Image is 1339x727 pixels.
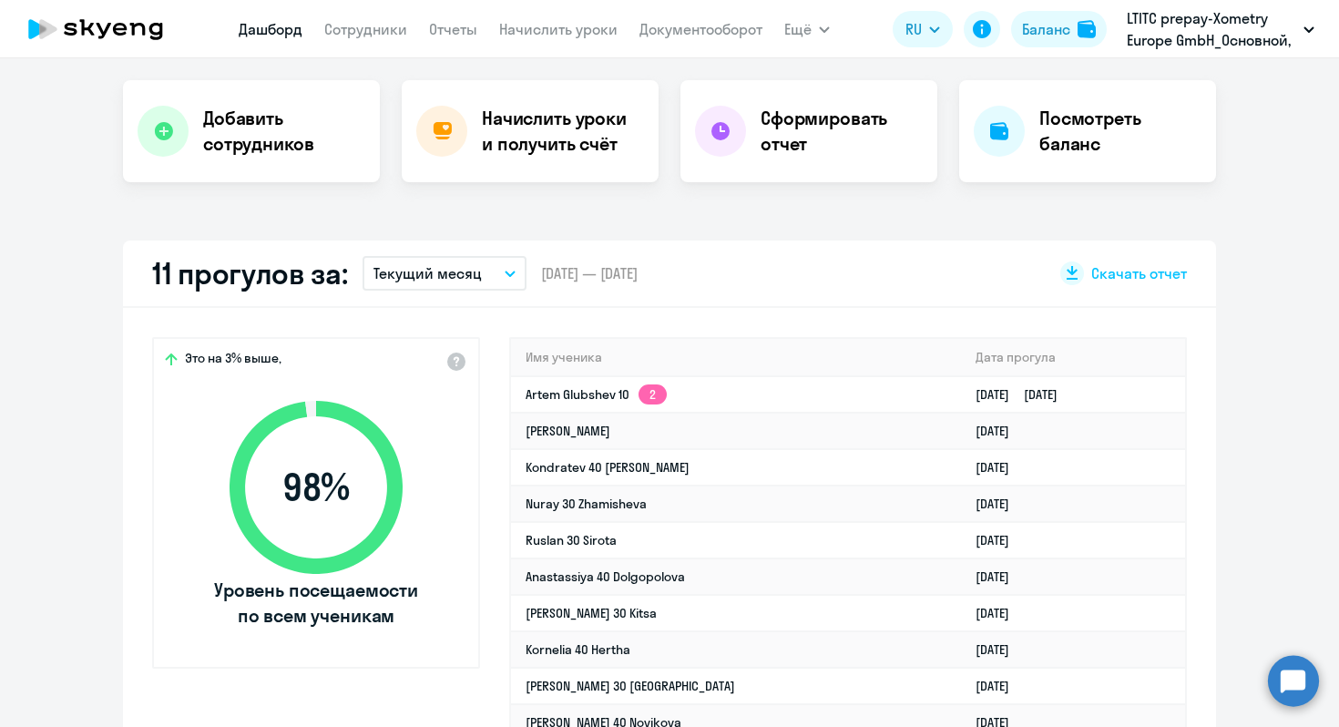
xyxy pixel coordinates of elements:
[541,263,638,283] span: [DATE] — [DATE]
[211,578,421,629] span: Уровень посещаемости по всем ученикам
[639,20,762,38] a: Документооборот
[976,459,1024,476] a: [DATE]
[905,18,922,40] span: RU
[1022,18,1070,40] div: Баланс
[526,605,657,621] a: [PERSON_NAME] 30 Kitsa
[373,262,482,284] p: Текущий месяц
[526,423,610,439] a: [PERSON_NAME]
[639,384,667,404] app-skyeng-badge: 2
[761,106,923,157] h4: Сформировать отчет
[203,106,365,157] h4: Добавить сотрудников
[526,386,667,403] a: Artem Glubshev 102
[526,568,685,585] a: Anastassiya 40 Dolgopolova
[976,532,1024,548] a: [DATE]
[526,532,617,548] a: Ruslan 30 Sirota
[976,605,1024,621] a: [DATE]
[976,386,1072,403] a: [DATE][DATE]
[1091,263,1187,283] span: Скачать отчет
[976,496,1024,512] a: [DATE]
[976,678,1024,694] a: [DATE]
[893,11,953,47] button: RU
[961,339,1185,376] th: Дата прогула
[1127,7,1296,51] p: LTITC prepay-Xometry Europe GmbH_Основной, Xometry Europe GmbH
[324,20,407,38] a: Сотрудники
[784,11,830,47] button: Ещё
[363,256,526,291] button: Текущий месяц
[185,350,281,372] span: Это на 3% выше,
[211,466,421,509] span: 98 %
[429,20,477,38] a: Отчеты
[1039,106,1201,157] h4: Посмотреть баланс
[784,18,812,40] span: Ещё
[482,106,640,157] h4: Начислить уроки и получить счёт
[976,641,1024,658] a: [DATE]
[511,339,961,376] th: Имя ученика
[239,20,302,38] a: Дашборд
[526,641,630,658] a: Kornelia 40 Hertha
[526,678,735,694] a: [PERSON_NAME] 30 [GEOGRAPHIC_DATA]
[526,459,690,476] a: Kondratev 40 [PERSON_NAME]
[152,255,348,292] h2: 11 прогулов за:
[526,496,647,512] a: Nuray 30 Zhamisheva
[1011,11,1107,47] button: Балансbalance
[1078,20,1096,38] img: balance
[976,423,1024,439] a: [DATE]
[976,568,1024,585] a: [DATE]
[499,20,618,38] a: Начислить уроки
[1118,7,1324,51] button: LTITC prepay-Xometry Europe GmbH_Основной, Xometry Europe GmbH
